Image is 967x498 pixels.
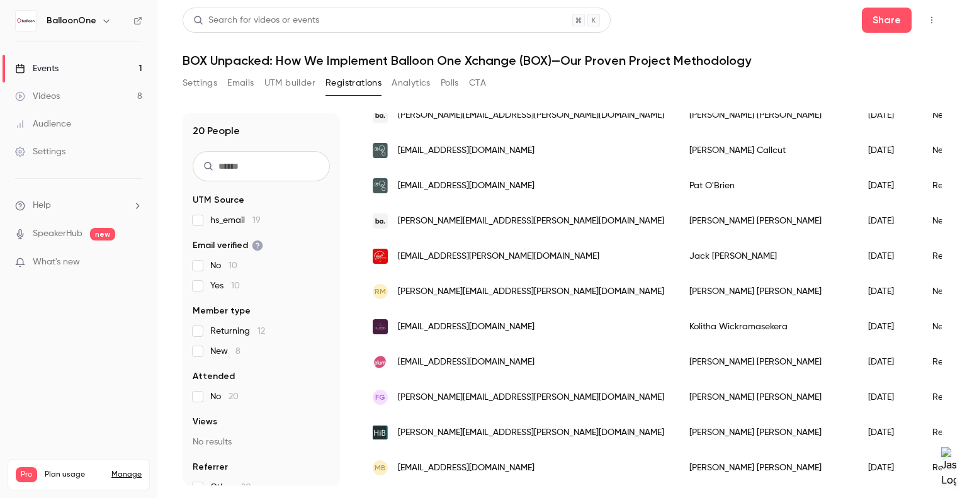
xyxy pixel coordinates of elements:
span: [EMAIL_ADDRESS][DOMAIN_NAME] [398,356,534,369]
span: UTM Source [193,194,244,207]
span: 10 [229,261,237,270]
span: [EMAIL_ADDRESS][DOMAIN_NAME] [398,179,534,193]
span: 10 [231,281,240,290]
div: [DATE] [856,203,920,239]
img: camlab.co.uk [373,178,388,193]
div: [PERSON_NAME] [PERSON_NAME] [677,415,856,450]
a: SpeakerHub [33,227,82,241]
span: No [210,259,237,272]
span: 20 [241,483,251,492]
div: [PERSON_NAME] [PERSON_NAME] [677,98,856,133]
span: Attended [193,370,235,383]
div: [DATE] [856,239,920,274]
img: camlab.co.uk [373,143,388,158]
span: Other [210,481,251,494]
span: Yes [210,280,240,292]
img: brandaddition.com [373,108,388,123]
span: What's new [33,256,80,269]
span: [EMAIL_ADDRESS][DOMAIN_NAME] [398,461,534,475]
img: brandaddition.com [373,213,388,229]
span: FG [375,392,385,403]
span: 8 [235,347,240,356]
iframe: Noticeable Trigger [127,257,142,268]
span: MB [375,462,386,473]
button: Emails [227,73,254,93]
h1: BOX Unpacked: How We Implement Balloon One Xchange (BOX)—Our Proven Project Methodology [183,53,942,68]
div: [DATE] [856,415,920,450]
div: [PERSON_NAME] [PERSON_NAME] [677,344,856,380]
span: [PERSON_NAME][EMAIL_ADDRESS][PERSON_NAME][DOMAIN_NAME] [398,109,664,122]
span: Views [193,416,217,428]
span: RM [375,286,386,297]
span: 19 [252,216,261,225]
div: [DATE] [856,274,920,309]
span: [EMAIL_ADDRESS][DOMAIN_NAME] [398,144,534,157]
div: Search for videos or events [193,14,319,27]
img: virginwines.co.uk [373,249,388,264]
span: [PERSON_NAME][EMAIL_ADDRESS][PERSON_NAME][DOMAIN_NAME] [398,285,664,298]
span: Email verified [193,239,263,252]
img: classicfinefoods.co.uk [373,319,388,334]
span: Referrer [193,461,228,473]
button: Analytics [392,73,431,93]
a: Manage [111,470,142,480]
span: Plan usage [45,470,104,480]
button: Share [862,8,912,33]
div: Settings [15,145,65,158]
div: [PERSON_NAME] [PERSON_NAME] [677,380,856,415]
span: 12 [257,327,265,336]
div: Kolitha Wickramasekera [677,309,856,344]
span: Member type [193,305,251,317]
span: Returning [210,325,265,337]
div: [PERSON_NAME] [PERSON_NAME] [677,203,856,239]
button: Polls [441,73,459,93]
span: [EMAIL_ADDRESS][DOMAIN_NAME] [398,320,534,334]
div: Jack [PERSON_NAME] [677,239,856,274]
div: [DATE] [856,98,920,133]
li: help-dropdown-opener [15,199,142,212]
span: [PERSON_NAME][EMAIL_ADDRESS][PERSON_NAME][DOMAIN_NAME] [398,391,664,404]
div: Events [15,62,59,75]
div: [PERSON_NAME] Callcut [677,133,856,168]
img: plumplay.com [373,354,388,370]
span: [EMAIL_ADDRESS][PERSON_NAME][DOMAIN_NAME] [398,250,599,263]
span: new [90,228,115,241]
div: Audience [15,118,71,130]
div: [PERSON_NAME] [PERSON_NAME] [677,274,856,309]
img: BalloonOne [16,11,36,31]
span: [PERSON_NAME][EMAIL_ADDRESS][PERSON_NAME][DOMAIN_NAME] [398,215,664,228]
div: Videos [15,90,60,103]
h1: 20 People [193,123,240,139]
span: No [210,390,239,403]
section: facet-groups [193,194,330,494]
div: [DATE] [856,309,920,344]
span: 20 [229,392,239,401]
div: [DATE] [856,380,920,415]
div: [DATE] [856,344,920,380]
div: Pat O'Brien [677,168,856,203]
button: CTA [469,73,486,93]
span: New [210,345,240,358]
div: [PERSON_NAME] [PERSON_NAME] [677,450,856,485]
button: Registrations [325,73,382,93]
span: Pro [16,467,37,482]
div: [DATE] [856,133,920,168]
span: hs_email [210,214,261,227]
p: No results [193,436,330,448]
button: Settings [183,73,217,93]
span: Help [33,199,51,212]
div: [DATE] [856,168,920,203]
button: UTM builder [264,73,315,93]
h6: BalloonOne [47,14,96,27]
span: [PERSON_NAME][EMAIL_ADDRESS][PERSON_NAME][DOMAIN_NAME] [398,426,664,439]
img: hib.co.uk [373,425,388,440]
div: [DATE] [856,450,920,485]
